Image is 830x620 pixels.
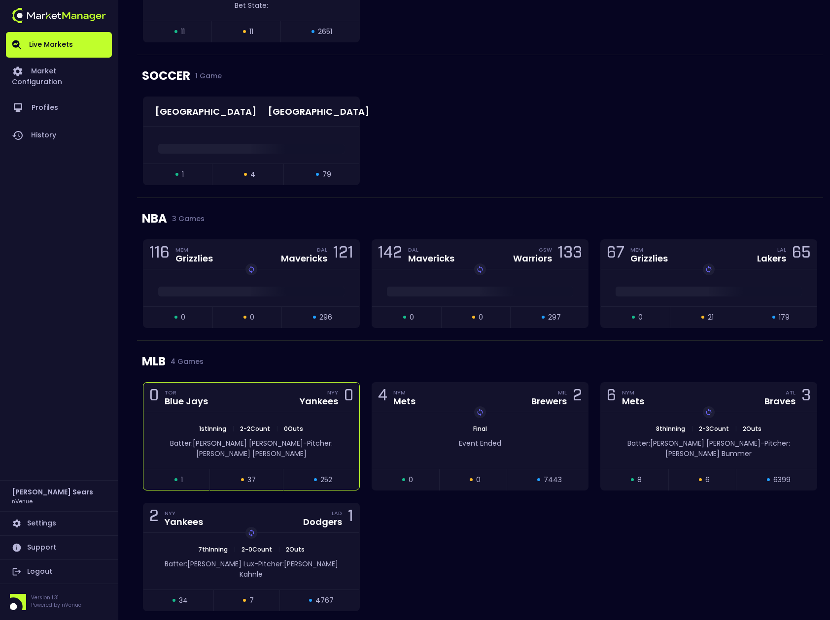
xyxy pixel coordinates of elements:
[190,72,222,80] span: 1 Game
[281,424,306,433] span: 0 Outs
[179,595,188,606] span: 34
[705,408,713,416] img: replayImg
[344,388,353,406] div: 0
[6,560,112,584] a: Logout
[320,475,332,485] span: 252
[254,559,258,569] span: -
[531,397,567,406] div: Brewers
[6,58,112,94] a: Market Configuration
[773,475,791,485] span: 6399
[175,246,213,254] div: MEM
[303,518,342,526] div: Dodgers
[268,107,369,116] div: [GEOGRAPHIC_DATA]
[479,312,483,323] span: 0
[12,497,33,505] h3: nVenue
[653,424,688,433] span: 8th Inning
[142,55,818,97] div: SOCCER
[622,397,644,406] div: Mets
[705,475,710,485] span: 6
[165,518,203,526] div: Yankees
[792,245,811,263] div: 65
[229,424,237,433] span: |
[181,312,185,323] span: 0
[250,169,255,180] span: 4
[627,438,761,448] span: Batter: [PERSON_NAME] [PERSON_NAME]
[378,245,402,263] div: 142
[318,27,332,37] span: 2651
[513,254,552,263] div: Warriors
[149,509,159,527] div: 2
[165,559,254,569] span: Batter: [PERSON_NAME] Lux
[247,265,255,273] img: replayImg
[6,32,112,58] a: Live Markets
[630,254,668,263] div: Grizzlies
[6,536,112,559] a: Support
[231,545,239,554] span: |
[182,169,184,180] span: 1
[322,169,331,180] span: 79
[170,438,303,448] span: Batter: [PERSON_NAME] [PERSON_NAME]
[281,254,327,263] div: Mavericks
[6,94,112,122] a: Profiles
[573,388,582,406] div: 2
[764,397,795,406] div: Braves
[348,509,353,527] div: 1
[167,215,205,223] span: 3 Games
[637,475,642,485] span: 8
[31,594,81,601] p: Version 1.31
[155,107,256,116] div: [GEOGRAPHIC_DATA]
[786,389,795,396] div: ATL
[149,388,159,406] div: 0
[801,388,811,406] div: 3
[142,198,818,239] div: NBA
[757,254,786,263] div: Lakers
[393,389,415,396] div: NYM
[476,475,481,485] span: 0
[249,27,253,37] span: 11
[333,245,353,263] div: 121
[237,424,273,433] span: 2 - 2 Count
[315,595,334,606] span: 4767
[240,559,338,579] span: Pitcher: [PERSON_NAME] Kahnle
[548,312,561,323] span: 297
[283,545,308,554] span: 2 Outs
[665,438,790,458] span: Pitcher: [PERSON_NAME] Bummer
[777,246,786,254] div: LAL
[708,312,714,323] span: 21
[196,424,229,433] span: 1st Inning
[31,601,81,609] p: Powered by nVenue
[732,424,740,433] span: |
[181,27,185,37] span: 11
[779,312,790,323] span: 179
[544,475,562,485] span: 7443
[303,438,307,448] span: -
[410,312,414,323] span: 0
[459,438,501,448] span: Event Ended
[273,424,281,433] span: |
[607,388,616,406] div: 6
[300,397,338,406] div: Yankees
[196,438,333,458] span: Pitcher: [PERSON_NAME] [PERSON_NAME]
[470,424,490,433] span: Final
[476,265,484,273] img: replayImg
[688,424,696,433] span: |
[12,8,106,23] img: logo
[696,424,732,433] span: 2 - 3 Count
[165,397,208,406] div: Blue Jays
[6,594,112,610] div: Version 1.31Powered by nVenue
[638,312,643,323] span: 0
[181,475,183,485] span: 1
[250,312,254,323] span: 0
[622,389,644,396] div: NYM
[558,245,582,263] div: 133
[539,246,552,254] div: GSW
[408,246,454,254] div: DAL
[165,389,208,396] div: TOR
[247,475,256,485] span: 37
[235,0,268,10] span: Bet State:
[275,545,283,554] span: |
[175,254,213,263] div: Grizzlies
[12,487,93,497] h2: [PERSON_NAME] Sears
[409,475,413,485] span: 0
[249,595,254,606] span: 7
